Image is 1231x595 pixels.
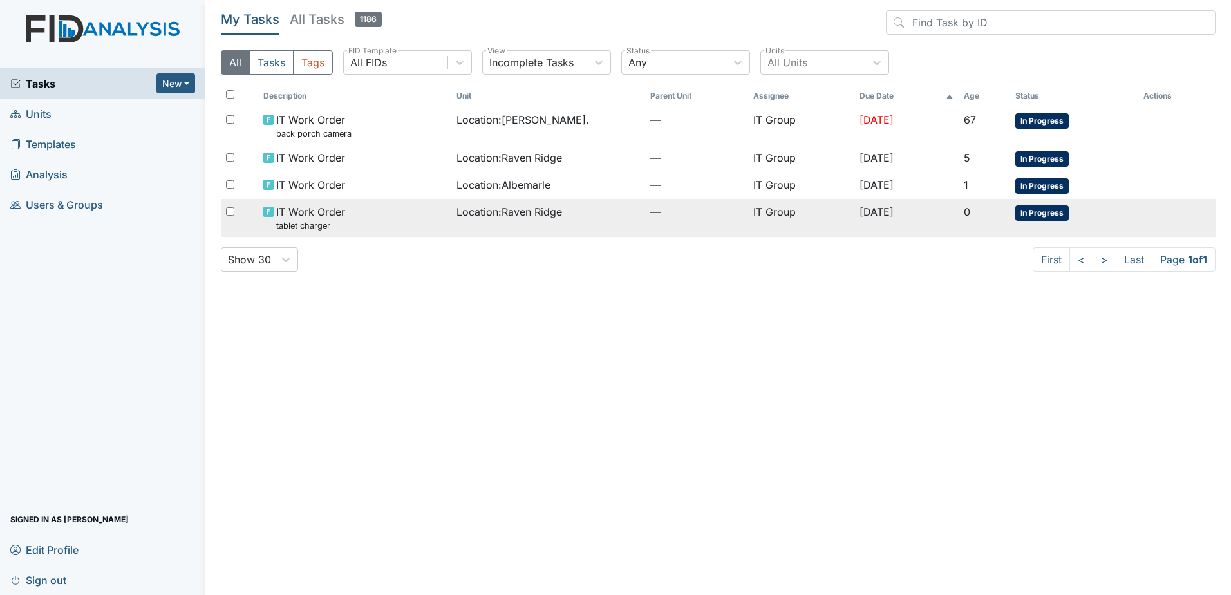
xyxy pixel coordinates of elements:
[456,150,562,165] span: Location : Raven Ridge
[456,177,550,193] span: Location : Albemarle
[767,55,807,70] div: All Units
[860,113,894,126] span: [DATE]
[276,127,352,140] small: back porch camera
[276,150,345,165] span: IT Work Order
[276,177,345,193] span: IT Work Order
[959,85,1010,107] th: Toggle SortBy
[10,194,103,214] span: Users & Groups
[456,112,589,127] span: Location : [PERSON_NAME].
[645,85,748,107] th: Toggle SortBy
[1152,247,1216,272] span: Page
[1093,247,1116,272] a: >
[228,252,271,267] div: Show 30
[451,85,645,107] th: Toggle SortBy
[748,172,854,199] td: IT Group
[1138,85,1203,107] th: Actions
[10,570,66,590] span: Sign out
[489,55,574,70] div: Incomplete Tasks
[276,220,345,232] small: tablet charger
[10,540,79,560] span: Edit Profile
[355,12,382,27] span: 1186
[10,164,68,184] span: Analysis
[886,10,1216,35] input: Find Task by ID
[860,178,894,191] span: [DATE]
[860,151,894,164] span: [DATE]
[964,178,968,191] span: 1
[1015,178,1069,194] span: In Progress
[748,85,854,107] th: Assignee
[249,50,294,75] button: Tasks
[650,112,743,127] span: —
[1033,247,1216,272] nav: task-pagination
[221,50,250,75] button: All
[221,50,333,75] div: Type filter
[226,90,234,99] input: Toggle All Rows Selected
[258,85,452,107] th: Toggle SortBy
[1010,85,1138,107] th: Toggle SortBy
[628,55,647,70] div: Any
[276,204,345,232] span: IT Work Order tablet charger
[1015,205,1069,221] span: In Progress
[650,177,743,193] span: —
[1069,247,1093,272] a: <
[964,151,970,164] span: 5
[1116,247,1152,272] a: Last
[650,204,743,220] span: —
[1188,253,1207,266] strong: 1 of 1
[748,145,854,172] td: IT Group
[10,76,156,91] a: Tasks
[276,112,352,140] span: IT Work Order back porch camera
[1015,113,1069,129] span: In Progress
[650,150,743,165] span: —
[221,10,279,28] h5: My Tasks
[748,199,854,237] td: IT Group
[748,107,854,145] td: IT Group
[10,509,129,529] span: Signed in as [PERSON_NAME]
[860,205,894,218] span: [DATE]
[293,50,333,75] button: Tags
[964,113,976,126] span: 67
[10,134,76,154] span: Templates
[290,10,382,28] h5: All Tasks
[854,85,959,107] th: Toggle SortBy
[1033,247,1070,272] a: First
[10,104,52,124] span: Units
[456,204,562,220] span: Location : Raven Ridge
[156,73,195,93] button: New
[1015,151,1069,167] span: In Progress
[964,205,970,218] span: 0
[350,55,387,70] div: All FIDs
